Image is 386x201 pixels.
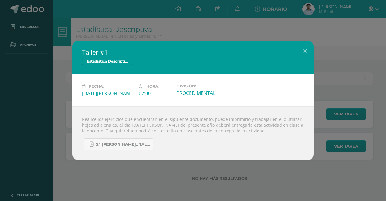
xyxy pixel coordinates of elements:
span: Hora: [146,84,159,89]
span: Fecha: [89,84,104,89]
span: 5.1 [PERSON_NAME]., Taller #1 - Estadística.pdf [96,142,150,147]
a: 5.1 [PERSON_NAME]., Taller #1 - Estadística.pdf [84,138,153,150]
div: [DATE][PERSON_NAME] [82,90,134,97]
button: Close (Esc) [296,41,314,61]
div: Realice los ejercicios que encuentran en el siguiente documento, puede imprimirlo y trabajar en é... [72,106,314,160]
h2: Taller #1 [82,48,304,57]
label: División: [176,84,228,88]
div: PROCEDIMENTAL [176,90,228,96]
span: Estadística Descriptiva [82,58,133,65]
div: 07:00 [139,90,172,97]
